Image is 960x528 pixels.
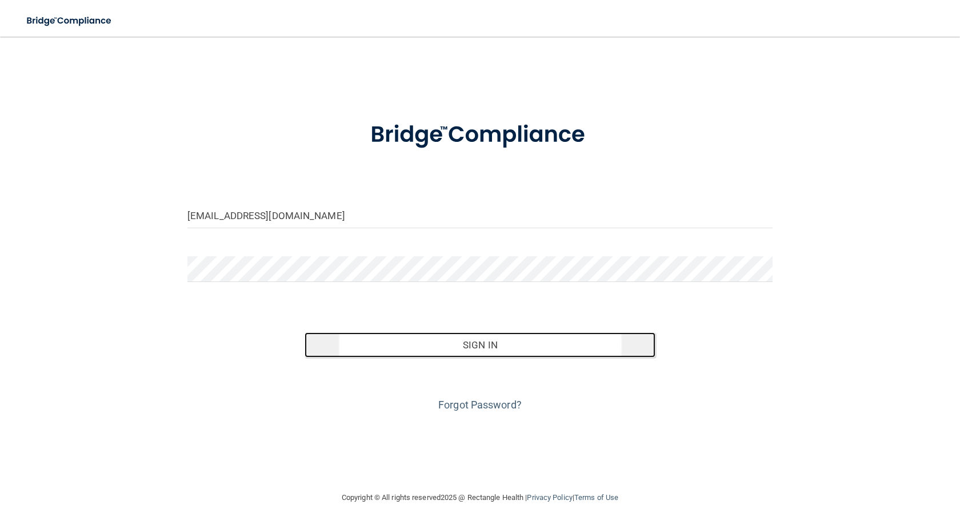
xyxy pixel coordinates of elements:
button: Sign In [305,332,655,358]
input: Email [187,203,773,228]
div: Copyright © All rights reserved 2025 @ Rectangle Health | | [271,479,689,516]
img: bridge_compliance_login_screen.278c3ca4.svg [17,9,122,33]
a: Forgot Password? [438,399,522,411]
a: Terms of Use [574,493,618,502]
img: bridge_compliance_login_screen.278c3ca4.svg [347,105,613,165]
a: Privacy Policy [527,493,572,502]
